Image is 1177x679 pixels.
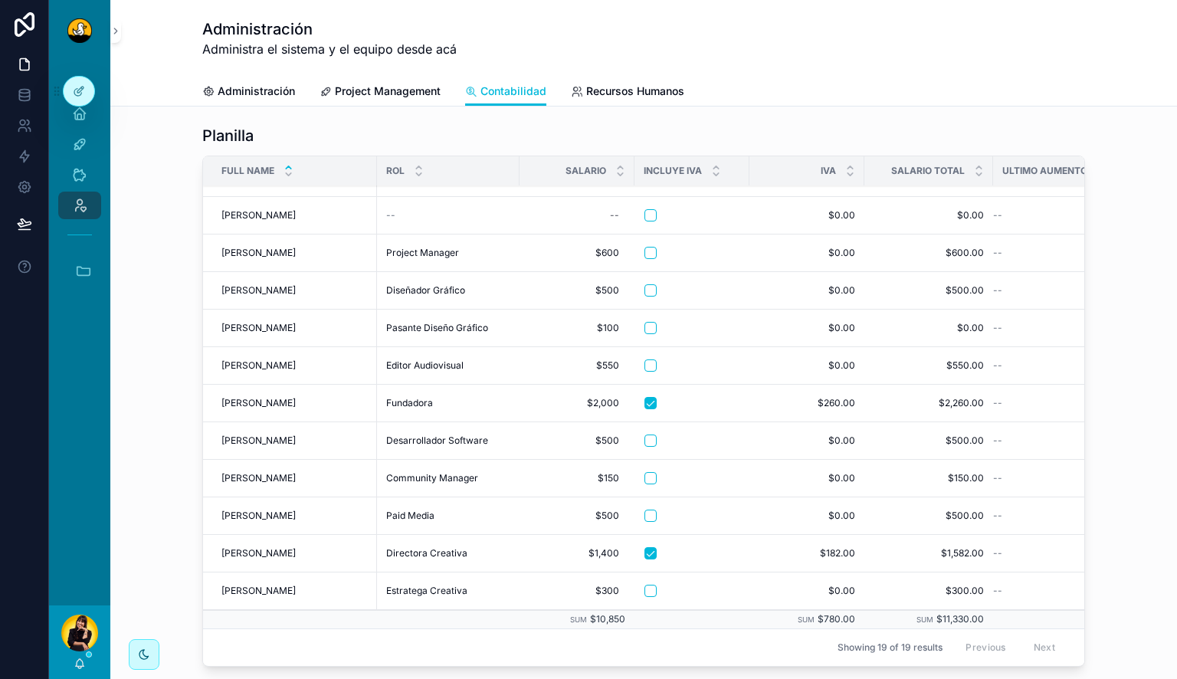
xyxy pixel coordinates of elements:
span: Administración [218,84,295,99]
span: $10,850 [590,613,625,625]
span: $500.00 [874,435,984,447]
span: Community Manager [386,472,478,484]
span: $0.00 [759,247,855,259]
small: Sum [798,615,815,624]
h1: Administración [202,18,457,40]
span: $0.00 [874,209,984,221]
span: $0.00 [759,510,855,522]
span: -- [386,209,395,221]
span: $300 [535,585,619,597]
span: -- [993,585,1002,597]
span: [PERSON_NAME] [221,359,296,372]
span: [PERSON_NAME] [221,472,296,484]
span: Ultimo aumento [1002,165,1087,177]
span: [PERSON_NAME] [221,247,296,259]
span: $550 [535,359,619,372]
span: [PERSON_NAME] [221,547,296,559]
span: [PERSON_NAME] [221,435,296,447]
span: $500 [535,435,619,447]
span: Rol [386,165,405,177]
span: Desarrollador Software [386,435,488,447]
span: $500.00 [874,284,984,297]
span: $2,260.00 [874,397,984,409]
span: $1,582.00 [874,547,984,559]
span: -- [993,547,1002,559]
span: Project Manager [386,247,459,259]
span: $780.00 [818,613,855,625]
a: Contabilidad [465,77,546,107]
span: $150 [535,472,619,484]
span: $600 [535,247,619,259]
span: $0.00 [759,585,855,597]
span: $0.00 [759,284,855,297]
span: $600.00 [874,247,984,259]
span: -- [993,359,1002,372]
span: $182.00 [759,547,855,559]
a: Project Management [320,77,441,108]
span: $0.00 [874,322,984,334]
span: -- [993,322,1002,334]
span: [PERSON_NAME] [221,585,296,597]
span: Salario Total [891,165,965,177]
span: -- [993,435,1002,447]
span: $500.00 [874,510,984,522]
small: Sum [916,615,933,624]
a: Recursos Humanos [571,77,684,108]
span: Directora Creativa [386,547,467,559]
span: $0.00 [759,322,855,334]
span: $500 [535,510,619,522]
span: -- [993,209,1002,221]
img: App logo [67,18,92,43]
span: Showing 19 of 19 results [838,641,943,654]
span: Salario [566,165,606,177]
span: -- [993,472,1002,484]
span: [PERSON_NAME] [221,322,296,334]
span: -- [993,247,1002,259]
span: $0.00 [759,209,855,221]
div: scrollable content [49,61,110,314]
span: Recursos Humanos [586,84,684,99]
span: $260.00 [759,397,855,409]
span: Editor Audiovisual [386,359,464,372]
span: $100 [535,322,619,334]
span: Fundadora [386,397,433,409]
a: Administración [202,77,295,108]
span: $150.00 [874,472,984,484]
span: Diseñador Gráfico [386,284,465,297]
span: [PERSON_NAME] [221,397,296,409]
span: Incluye IVA [644,165,702,177]
span: [PERSON_NAME] [221,284,296,297]
span: Estratega Creativa [386,585,467,597]
span: -- [993,284,1002,297]
span: $500 [535,284,619,297]
div: -- [610,209,619,221]
h1: Planilla [202,125,254,146]
span: $0.00 [759,435,855,447]
span: $1,400 [535,547,619,559]
span: Pasante Diseño Gráfico [386,322,488,334]
span: -- [993,510,1002,522]
span: $0.00 [759,359,855,372]
span: [PERSON_NAME] [221,209,296,221]
span: $300.00 [874,585,984,597]
span: Project Management [335,84,441,99]
span: [PERSON_NAME] [221,510,296,522]
span: $2,000 [535,397,619,409]
span: Contabilidad [480,84,546,99]
span: Full Name [221,165,274,177]
span: Administra el sistema y el equipo desde acá [202,40,457,58]
span: IVA [821,165,836,177]
span: -- [993,397,1002,409]
small: Sum [570,615,587,624]
span: $0.00 [759,472,855,484]
span: $550.00 [874,359,984,372]
span: $11,330.00 [936,613,984,625]
span: Paid Media [386,510,434,522]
